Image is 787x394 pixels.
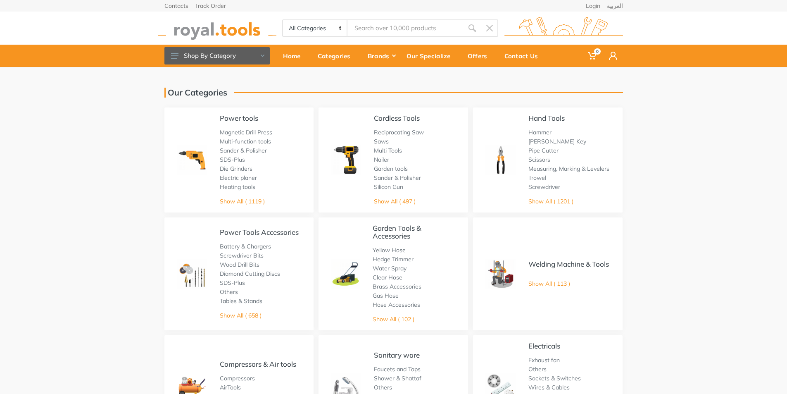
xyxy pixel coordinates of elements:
[528,260,609,268] a: Welding Machine & Tools
[374,365,421,373] a: Faucets and Taps
[528,198,573,205] a: Show All ( 1201 )
[277,47,312,64] div: Home
[462,47,499,64] div: Offers
[528,156,550,163] a: Scissors
[528,280,570,287] a: Show All ( 113 )
[331,145,361,175] img: Royal - Cordless Tools
[401,45,462,67] a: Our Specialize
[374,198,416,205] a: Show All ( 497 )
[374,174,421,181] a: Sander & Polisher
[283,20,348,36] select: Category
[528,165,609,172] a: Measuring, Marking & Levelers
[312,45,362,67] a: Categories
[373,274,402,281] a: Clear Hose
[220,288,238,296] a: Others
[220,198,265,205] a: Show All ( 1119 )
[528,365,547,373] a: Others
[528,129,552,136] a: Hammer
[220,312,262,319] a: Show All ( 658 )
[220,261,259,268] a: Wood Drill Bits
[220,360,296,368] a: Compressors & Air tools
[220,243,271,250] a: Battery & Chargers
[164,3,188,9] a: Contacts
[607,3,623,9] a: العربية
[528,384,570,391] a: Wires & Cables
[373,292,399,299] a: Gas Hose
[220,228,299,236] a: Power Tools Accessories
[485,259,516,289] img: Royal - Welding Machine & Tools
[164,47,270,64] button: Shop By Category
[504,17,623,40] img: royal.tools Logo
[374,165,408,172] a: Garden tools
[528,174,546,181] a: Trowel
[528,183,560,191] a: Screwdriver
[220,165,252,172] a: Die Grinders
[374,384,392,391] a: Others
[331,259,360,288] img: Royal - Garden Tools & Accessories
[485,145,516,175] img: Royal - Hand Tools
[362,47,401,64] div: Brands
[220,297,262,305] a: Tables & Stands
[528,147,559,154] a: Pipe Cutter
[373,283,421,290] a: Brass Accessories
[374,138,389,145] a: Saws
[582,45,603,67] a: 0
[220,174,257,181] a: Electric planer
[374,183,403,191] a: Silicon Gun
[528,114,565,122] a: Hand Tools
[220,129,272,136] a: Magnetic Drill Press
[528,375,581,382] a: Sockets & Switches
[220,156,245,163] a: SDS-Plus
[594,48,601,55] span: 0
[220,114,258,122] a: Power tools
[164,88,227,98] h1: Our Categories
[373,301,420,308] a: Hose Accessories
[374,147,402,154] a: Multi Tools
[499,45,549,67] a: Contact Us
[220,279,245,287] a: SDS-Plus
[277,45,312,67] a: Home
[312,47,362,64] div: Categories
[528,341,560,350] a: Electricals
[220,384,241,391] a: AirTools
[528,356,560,364] a: Exhaust fan
[177,145,207,175] img: Royal - Power tools
[373,256,414,263] a: Hedge Trimmer
[373,224,421,240] a: Garden Tools & Accessories
[220,138,271,145] a: Multi-function tools
[220,270,280,277] a: Diamond Cutting Discs
[195,3,226,9] a: Track Order
[374,114,420,122] a: Cordless Tools
[347,19,463,37] input: Site search
[401,47,462,64] div: Our Specialize
[586,3,600,9] a: Login
[158,17,276,40] img: royal.tools Logo
[374,129,424,136] a: Reciprocating Saw
[373,315,414,323] a: Show All ( 102 )
[373,246,406,254] a: Yellow Hose
[220,375,255,382] a: Compressors
[374,375,421,382] a: Shower & Shattaf
[374,351,420,359] a: Sanitary ware
[220,252,264,259] a: Screwdriver Bits
[462,45,499,67] a: Offers
[220,183,255,191] a: Heating tools
[220,147,267,154] a: Sander & Polisher
[373,265,407,272] a: Water Spray
[374,156,389,163] a: Nailer
[528,138,586,145] a: [PERSON_NAME] Key
[177,259,207,289] img: Royal - Power Tools Accessories
[499,47,549,64] div: Contact Us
